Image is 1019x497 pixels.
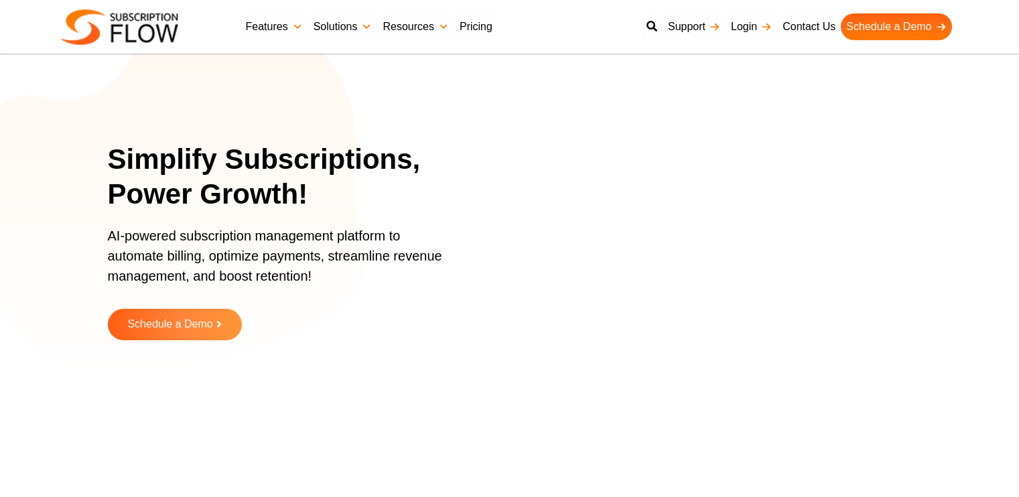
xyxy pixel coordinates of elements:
a: Contact Us [777,13,841,40]
p: AI-powered subscription management platform to automate billing, optimize payments, streamline re... [108,226,456,299]
span: Schedule a Demo [127,319,212,330]
a: Resources [377,13,454,40]
a: Schedule a Demo [108,309,242,340]
a: Support [663,13,726,40]
a: Features [241,13,308,40]
a: Login [726,13,777,40]
a: Schedule a Demo [841,13,951,40]
a: Solutions [308,13,378,40]
a: Pricing [454,13,498,40]
h1: Simplify Subscriptions, Power Growth! [108,142,473,212]
img: Subscriptionflow [61,9,178,45]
